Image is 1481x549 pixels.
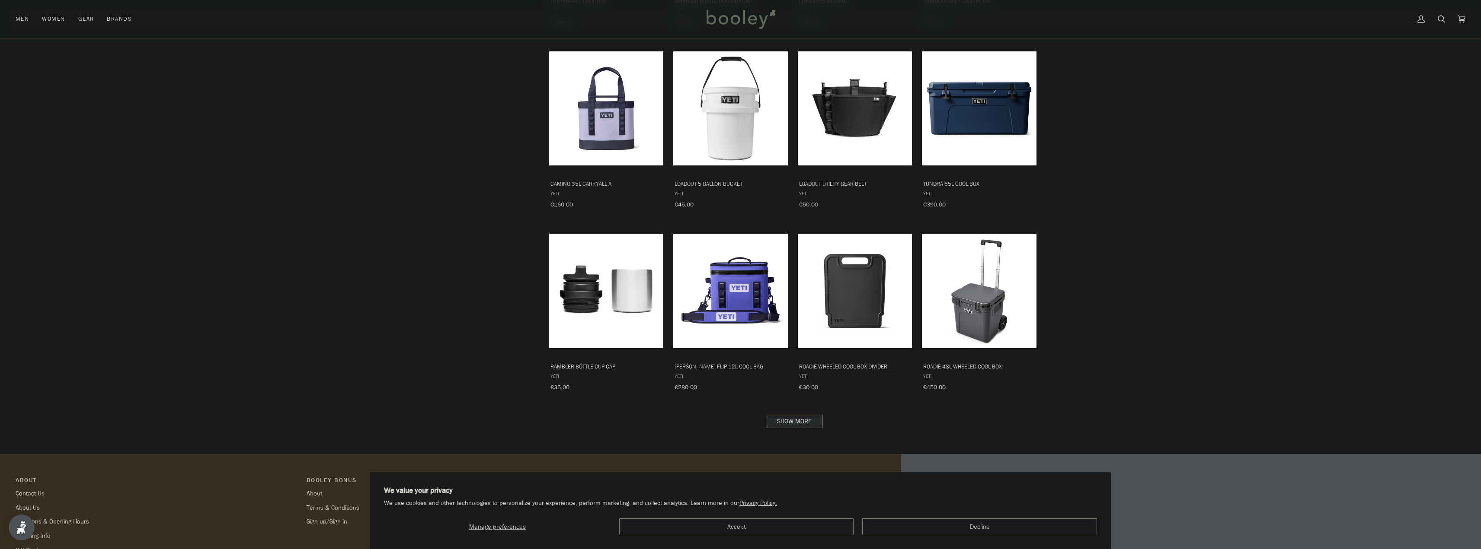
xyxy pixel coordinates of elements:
span: €50.00 [799,200,818,209]
a: Camino 35L Carryall A [549,44,664,211]
span: Tundra 65L Cool Box [923,180,1035,187]
a: Roadie 48L Wheeled Cool Box [922,226,1036,394]
a: LoadOut 5 Gallon Bucket [673,44,788,211]
span: LoadOut 5 Gallon Bucket [675,180,787,187]
span: Women [42,15,65,23]
span: €35.00 [550,383,569,391]
a: Rambler Bottle Cup Cap [549,226,664,394]
img: Yeti Rambler Bottle Cup Cap - Booley Galway [549,234,664,348]
h3: Join the Tribe [917,511,1465,535]
span: Rambler Bottle Cup Cap [550,362,662,370]
span: Manage preferences [469,523,526,531]
a: Privacy Policy. [739,499,777,507]
img: Yeti Loadout Utility Gear Belt - Booley Galway [798,51,912,166]
a: About [307,489,322,498]
span: €450.00 [923,383,946,391]
span: YETI [550,372,662,380]
span: LoadOut Utility Gear Belt [799,180,911,187]
span: Men [16,15,29,23]
span: €160.00 [550,200,573,209]
button: Manage preferences [384,518,611,535]
span: YETI [923,190,1035,197]
a: Contact Us [16,489,45,498]
span: Roadie 48L Wheeled Cool Box [923,362,1035,370]
button: Decline [862,518,1097,535]
p: Pipeline_Footer Main [16,476,298,489]
div: Pagination [550,417,1039,425]
span: [PERSON_NAME] Flip 12L Cool Bag [675,362,787,370]
span: €30.00 [799,383,818,391]
a: Hopper Flip 12L Cool Bag [673,226,788,394]
a: Show more [766,415,823,428]
img: Yeti Camino Carryall 35L Cosmic Lilac - Booley Galway [549,51,664,166]
span: Camino 35L Carryall A [550,180,662,187]
a: Sign up/Sign in [307,517,347,526]
span: €280.00 [675,383,697,391]
span: €45.00 [675,200,694,209]
a: Tundra 65L Cool Box [922,44,1036,211]
a: About Us [16,504,40,512]
span: YETI [675,372,787,380]
span: YETI [799,190,911,197]
span: €390.00 [923,200,946,209]
span: YETI [675,190,787,197]
img: Yeti Tundra 65L Cool Box Navy - Booley Galway [922,51,1036,166]
span: YETI [799,372,911,380]
span: YETI [923,372,1035,380]
img: Yeti Loadout 5 Gallon Bucket White - Booley Galway [673,51,788,166]
span: Gear [78,15,94,23]
span: Brands [107,15,132,23]
a: Locations & Opening Hours [16,517,89,526]
button: Accept [619,518,854,535]
img: Yeti Roadie 48 L Charcoal - Booley Galway [922,234,1036,348]
img: Booley [703,6,778,32]
a: LoadOut Utility Gear Belt [798,44,912,211]
span: YETI [550,190,662,197]
p: Booley Bonus [307,476,589,489]
span: Roadie Wheeled Cool Box Divider [799,362,911,370]
iframe: Button to open loyalty program pop-up [9,514,35,540]
a: Terms & Conditions [307,504,359,512]
p: We use cookies and other technologies to personalize your experience, perform marketing, and coll... [384,499,1097,508]
h2: We value your privacy [384,486,1097,495]
img: Yeti Roadie Wheeled Cooler Divider - Booley Galway [798,234,912,348]
img: Yeti Hopper Flip 12L Cool Bag Ultramarine Violet - Booley Galway [673,234,788,348]
a: Roadie Wheeled Cool Box Divider [798,226,912,394]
